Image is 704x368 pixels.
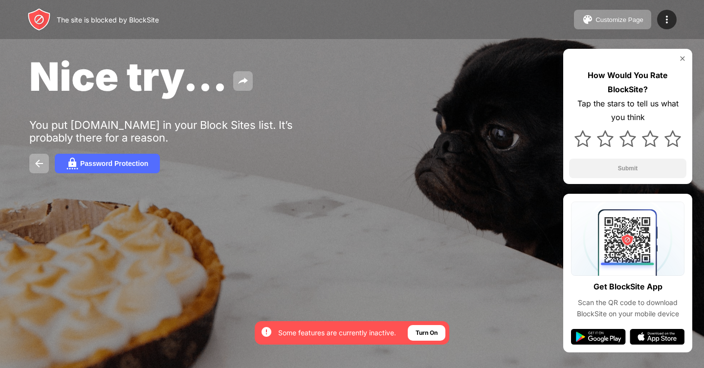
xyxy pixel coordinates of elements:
img: share.svg [237,75,249,87]
img: rate-us-close.svg [679,55,686,62]
div: Tap the stars to tell us what you think [569,97,686,125]
img: star.svg [574,130,591,147]
img: qrcode.svg [571,202,684,276]
button: Submit [569,159,686,178]
img: star.svg [664,130,681,147]
div: Password Protection [80,160,148,167]
div: Turn On [416,328,438,338]
img: back.svg [33,158,45,169]
img: star.svg [597,130,614,147]
img: header-logo.svg [27,8,51,31]
div: Scan the QR code to download BlockSite on your mobile device [571,297,684,319]
img: password.svg [66,158,78,169]
button: Password Protection [55,154,160,173]
img: star.svg [642,130,659,147]
div: The site is blocked by BlockSite [57,16,159,24]
span: Nice try... [29,53,227,100]
div: How Would You Rate BlockSite? [569,68,686,97]
img: menu-icon.svg [661,14,673,25]
img: star.svg [619,130,636,147]
div: Customize Page [595,16,643,23]
div: You put [DOMAIN_NAME] in your Block Sites list. It’s probably there for a reason. [29,119,331,144]
img: error-circle-white.svg [261,326,272,338]
button: Customize Page [574,10,651,29]
img: google-play.svg [571,329,626,345]
img: app-store.svg [630,329,684,345]
img: pallet.svg [582,14,594,25]
div: Some features are currently inactive. [278,328,396,338]
div: Get BlockSite App [594,280,662,294]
